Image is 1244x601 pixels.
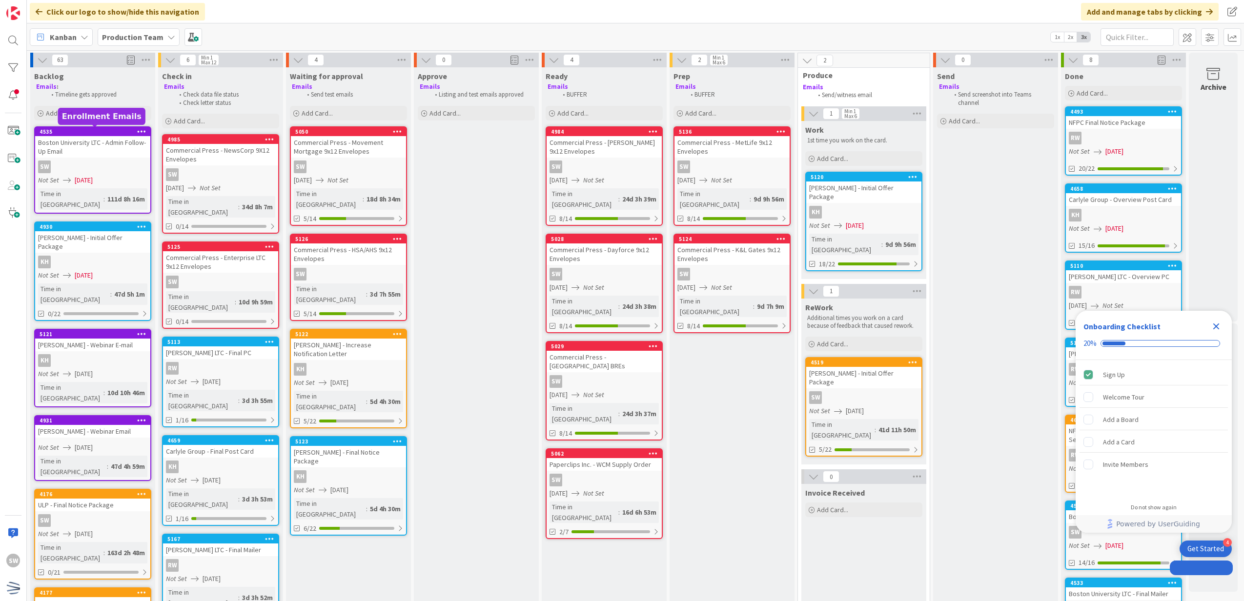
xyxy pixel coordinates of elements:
div: SW [677,268,690,280]
a: 4931[PERSON_NAME] - Webinar EmailNot Set[DATE]Time in [GEOGRAPHIC_DATA]:47d 4h 59m [34,415,151,481]
div: 5123 [295,438,406,445]
div: [PERSON_NAME] - Webinar Email [35,425,150,438]
a: 5136Commercial Press - MetLife 9x12 EnvelopesSW[DATE]Not SetTime in [GEOGRAPHIC_DATA]:9d 9h 56m8/14 [673,126,791,226]
div: 4519[PERSON_NAME] - Initial Offer Package [806,358,921,388]
div: 4659Carlyle Group - Final Post Card [163,436,278,458]
div: 10d 9h 59m [236,297,275,307]
span: Add Card... [817,340,848,348]
div: 5125 [163,242,278,251]
span: 5/14 [304,214,316,224]
span: 8/14 [559,214,572,224]
div: RW [1069,449,1081,461]
i: Not Set [1069,224,1090,233]
div: 4658 [1066,184,1181,193]
div: Time in [GEOGRAPHIC_DATA] [166,390,238,411]
a: 4984Commercial Press - [PERSON_NAME] 9x12 EnvelopesSW[DATE]Not SetTime in [GEOGRAPHIC_DATA]:24d 3... [546,126,663,226]
div: 5121 [40,331,150,338]
i: Not Set [200,183,221,192]
span: [DATE] [1105,223,1123,234]
div: 4930 [40,223,150,230]
span: 0/14 [176,221,188,232]
span: : [235,297,236,307]
div: 5123[PERSON_NAME] - Final Notice Package [291,437,406,467]
div: 4984 [551,128,662,135]
div: Commercial Press - K&L Gates 9x12 Envelopes [674,243,790,265]
div: 4493 [1070,108,1181,115]
b: Production Team [102,32,163,42]
i: Not Set [711,176,732,184]
i: Not Set [294,378,315,387]
div: 4535Boston University LTC - Admin Follow-Up Email [35,127,150,158]
div: 5028 [547,235,662,243]
div: Invite Members [1103,459,1148,470]
a: 4697NFPC Initial Offer Package - Lloyds SegmentRWNot Set[DATE]20/22 [1065,415,1182,493]
div: 4493 [1066,107,1181,116]
div: Close Checklist [1208,319,1224,334]
div: [PERSON_NAME] LTC - Initial Mailer [1066,347,1181,360]
div: 4984Commercial Press - [PERSON_NAME] 9x12 Envelopes [547,127,662,158]
div: KH [38,354,51,367]
div: 34d 8h 7m [240,201,275,212]
div: RW [163,362,278,375]
div: 5110 [1070,262,1181,269]
div: 5111 [1066,339,1181,347]
div: Onboarding Checklist [1083,321,1161,332]
div: Sign Up is complete. [1080,364,1228,385]
span: 5/14 [304,309,316,319]
div: Time in [GEOGRAPHIC_DATA] [809,234,881,255]
div: 5124 [674,235,790,243]
div: 4985 [163,135,278,144]
div: Commercial Press - NewsCorp 9X12 Envelopes [163,144,278,165]
div: KH [291,363,406,376]
div: 5120[PERSON_NAME] - Initial Offer Package [806,173,921,203]
div: 5136 [674,127,790,136]
div: 5136 [679,128,790,135]
div: 5113[PERSON_NAME] LTC - Final PC [163,338,278,359]
span: [DATE] [75,369,93,379]
div: SW [550,268,562,280]
div: 5029 [551,343,662,350]
div: 5029 [547,342,662,351]
div: 5110 [1066,261,1181,270]
div: RW [1066,363,1181,376]
span: 8/14 [687,321,700,331]
span: : [750,194,751,204]
div: 5111[PERSON_NAME] LTC - Initial Mailer [1066,339,1181,360]
div: 4659 [163,436,278,445]
div: 5124 [679,236,790,242]
div: Commercial Press - Dayforce 9x12 Envelopes [547,243,662,265]
span: Add Card... [429,109,461,118]
div: 5029Commercial Press - [GEOGRAPHIC_DATA] BREs [547,342,662,372]
span: [DATE] [75,175,93,185]
i: Not Set [583,390,604,399]
div: [PERSON_NAME] - Webinar E-mail [35,339,150,351]
div: Add a Board is incomplete. [1080,409,1228,430]
a: 4658Carlyle Group - Overview Post CardKHNot Set[DATE]15/16 [1065,183,1182,253]
div: SW [547,375,662,388]
span: : [881,239,883,250]
span: [DATE] [550,282,568,293]
div: 5d 4h 30m [367,396,403,407]
div: 5111 [1070,340,1181,346]
div: 10d 10h 46m [105,387,147,398]
span: 18/22 [819,259,835,269]
span: : [363,194,364,204]
span: Add Card... [174,117,205,125]
div: Sign Up [1103,369,1125,381]
div: 5136Commercial Press - MetLife 9x12 Envelopes [674,127,790,158]
span: Add Card... [1077,89,1108,98]
div: 4519 [806,358,921,367]
a: 5123[PERSON_NAME] - Final Notice PackageKHNot Set[DATE]Time in [GEOGRAPHIC_DATA]:5d 4h 30m6/22 [290,436,407,536]
div: SW [806,391,921,404]
div: Checklist Container [1076,311,1232,533]
span: Add Card... [949,117,980,125]
input: Quick Filter... [1101,28,1174,46]
div: 4658Carlyle Group - Overview Post Card [1066,184,1181,206]
i: Not Set [711,283,732,292]
span: 8/14 [687,214,700,224]
span: : [875,424,876,435]
span: 0/22 [48,309,61,319]
span: Add Card... [817,154,848,163]
a: 4659Carlyle Group - Final Post CardKHNot Set[DATE]Time in [GEOGRAPHIC_DATA]:3d 3h 53m1/16 [162,435,279,526]
div: 18d 8h 34m [364,194,403,204]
